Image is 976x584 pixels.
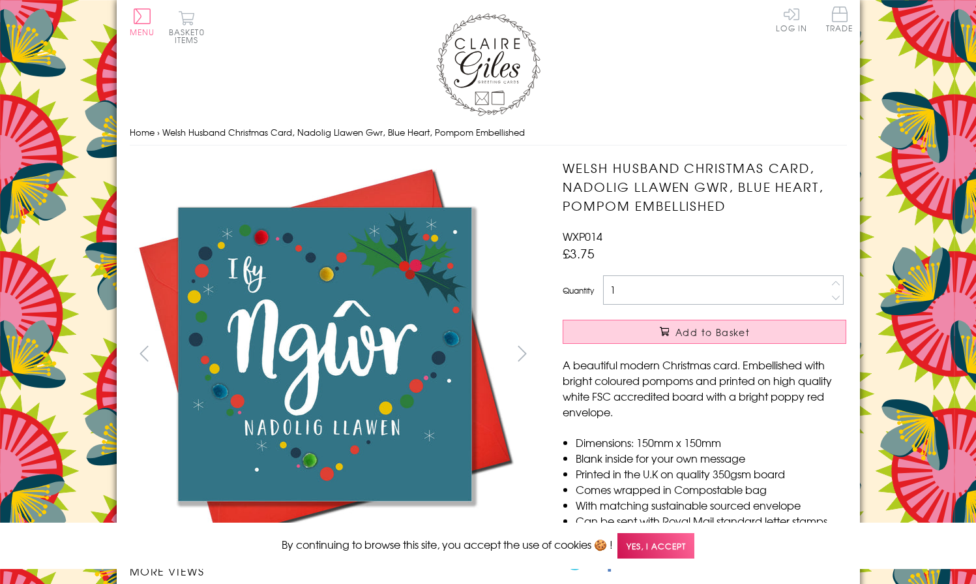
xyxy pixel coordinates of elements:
[576,466,846,482] li: Printed in the U.K on quality 350gsm board
[563,244,595,262] span: £3.75
[576,482,846,497] li: Comes wrapped in Compostable bag
[776,7,807,32] a: Log In
[130,563,537,579] h3: More views
[130,126,155,138] a: Home
[576,450,846,466] li: Blank inside for your own message
[130,339,159,368] button: prev
[563,159,846,215] h1: Welsh Husband Christmas Card, Nadolig Llawen Gwr, Blue Heart, Pompom Embellished
[563,228,602,244] span: WXP014
[576,513,846,529] li: Can be sent with Royal Mail standard letter stamps
[537,159,928,550] img: Welsh Husband Christmas Card, Nadolig Llawen Gwr, Blue Heart, Pompom Embellished
[826,7,853,35] a: Trade
[617,533,694,559] span: Yes, I accept
[563,320,846,344] button: Add to Basket
[675,326,750,339] span: Add to Basket
[507,339,537,368] button: next
[162,126,525,138] span: Welsh Husband Christmas Card, Nadolig Llawen Gwr, Blue Heart, Pompom Embellished
[157,126,160,138] span: ›
[175,26,205,46] span: 0 items
[576,435,846,450] li: Dimensions: 150mm x 150mm
[130,26,155,38] span: Menu
[826,7,853,32] span: Trade
[563,284,594,296] label: Quantity
[436,13,540,116] img: Claire Giles Greetings Cards
[130,119,847,146] nav: breadcrumbs
[129,159,520,550] img: Welsh Husband Christmas Card, Nadolig Llawen Gwr, Blue Heart, Pompom Embellished
[169,10,205,44] button: Basket0 items
[576,497,846,513] li: With matching sustainable sourced envelope
[130,8,155,36] button: Menu
[563,357,846,420] p: A beautiful modern Christmas card. Embellished with bright coloured pompoms and printed on high q...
